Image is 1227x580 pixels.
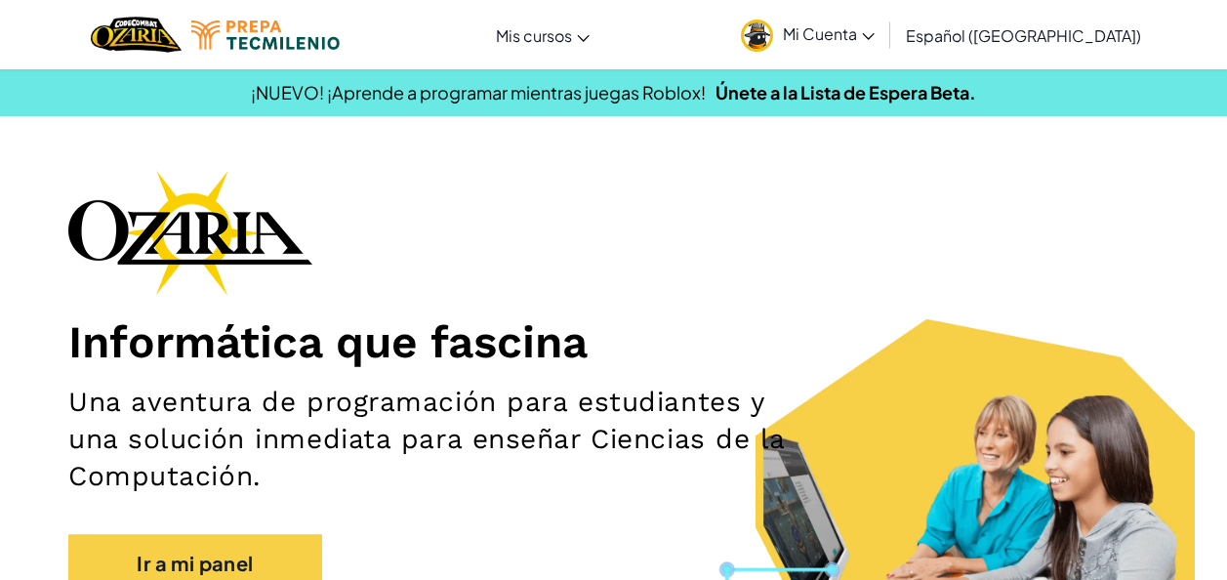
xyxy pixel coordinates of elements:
a: Español ([GEOGRAPHIC_DATA]) [896,9,1151,62]
a: Mi Cuenta [731,4,884,65]
span: Mis cursos [496,25,572,46]
h1: Informática que fascina [68,314,1159,369]
span: Mi Cuenta [783,23,875,44]
img: Home [91,15,182,55]
h2: Una aventura de programación para estudiantes y una solución inmediata para enseñar Ciencias de l... [68,384,798,495]
a: Mis cursos [486,9,599,62]
span: ¡NUEVO! ¡Aprende a programar mientras juegas Roblox! [251,81,706,104]
img: Ozaria branding logo [68,170,312,295]
img: avatar [741,20,773,52]
img: Tecmilenio logo [191,21,340,50]
span: Español ([GEOGRAPHIC_DATA]) [906,25,1141,46]
a: Ozaria by CodeCombat logo [91,15,182,55]
a: Únete a la Lista de Espera Beta. [716,81,976,104]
